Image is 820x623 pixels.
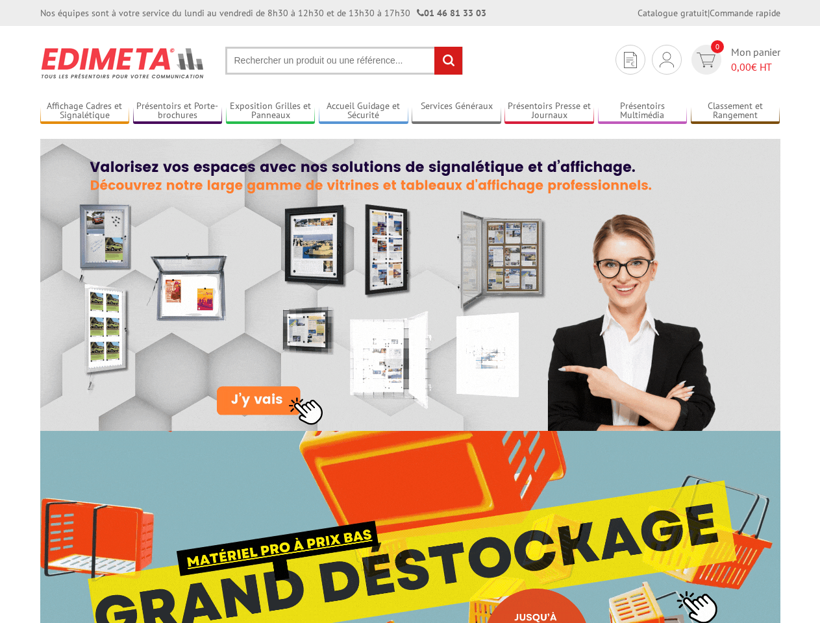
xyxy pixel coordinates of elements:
a: Affichage Cadres et Signalétique [40,101,130,122]
span: 0 [711,40,724,53]
img: devis rapide [660,52,674,67]
input: rechercher [434,47,462,75]
img: devis rapide [697,53,715,67]
strong: 01 46 81 33 03 [417,7,486,19]
a: Commande rapide [710,7,780,19]
a: Catalogue gratuit [638,7,708,19]
a: Présentoirs Presse et Journaux [504,101,594,122]
a: Présentoirs et Porte-brochures [133,101,223,122]
a: Services Généraux [412,101,501,122]
a: Classement et Rangement [691,101,780,122]
div: | [638,6,780,19]
span: 0,00 [731,60,751,73]
img: devis rapide [624,52,637,68]
span: € HT [731,60,780,75]
a: Exposition Grilles et Panneaux [226,101,316,122]
input: Rechercher un produit ou une référence... [225,47,463,75]
a: devis rapide 0 Mon panier 0,00€ HT [688,45,780,75]
a: Accueil Guidage et Sécurité [319,101,408,122]
img: Présentoir, panneau, stand - Edimeta - PLV, affichage, mobilier bureau, entreprise [40,39,206,87]
a: Présentoirs Multimédia [598,101,688,122]
div: Nos équipes sont à votre service du lundi au vendredi de 8h30 à 12h30 et de 13h30 à 17h30 [40,6,486,19]
span: Mon panier [731,45,780,75]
